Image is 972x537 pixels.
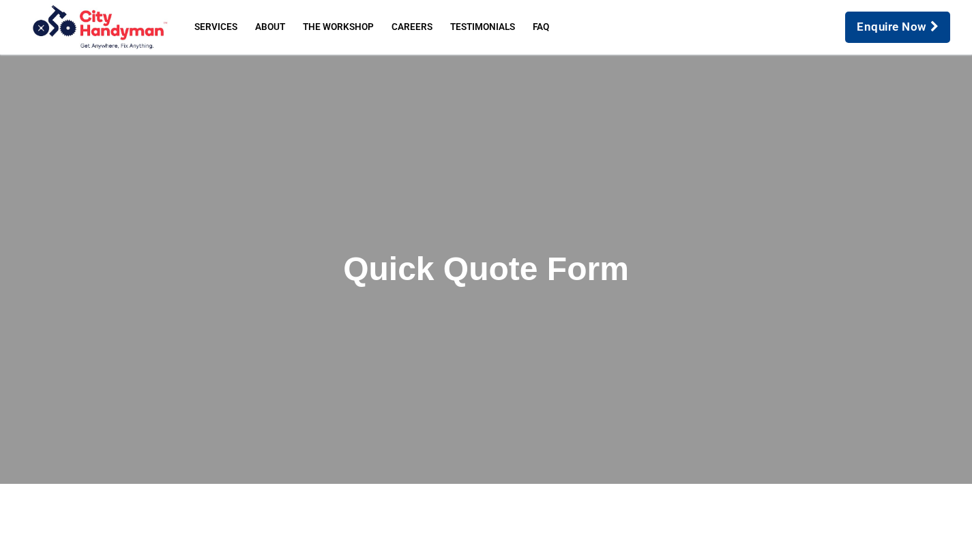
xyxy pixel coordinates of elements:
h2: Quick Quote Form [98,249,875,289]
span: About [255,22,285,32]
span: Testimonials [450,22,515,32]
a: FAQ [524,14,558,40]
a: About [246,14,294,40]
a: Services [186,14,246,40]
a: The Workshop [294,14,383,40]
a: Testimonials [441,14,524,40]
span: The Workshop [303,22,374,32]
a: Enquire Now [845,12,950,43]
img: City Handyman | Melbourne [16,4,180,50]
span: Careers [392,22,432,32]
span: FAQ [533,22,549,32]
span: Services [194,22,237,32]
a: Careers [383,14,441,40]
